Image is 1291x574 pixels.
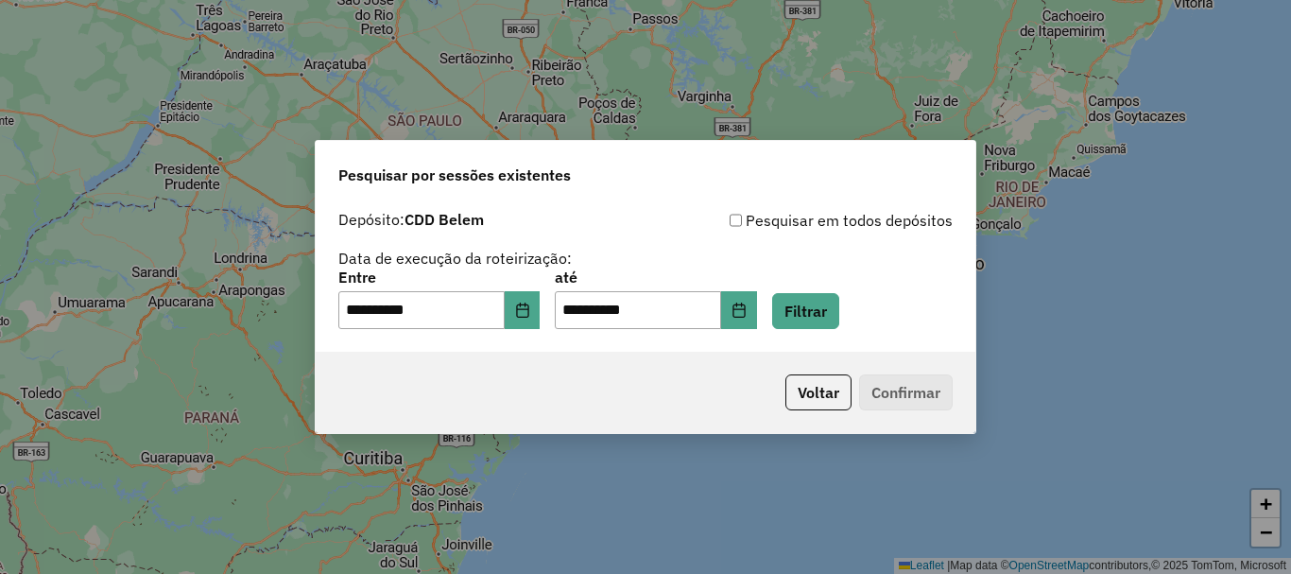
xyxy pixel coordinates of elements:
[785,374,852,410] button: Voltar
[645,209,953,232] div: Pesquisar em todos depósitos
[338,266,540,288] label: Entre
[338,164,571,186] span: Pesquisar por sessões existentes
[772,293,839,329] button: Filtrar
[505,291,541,329] button: Choose Date
[405,210,484,229] strong: CDD Belem
[721,291,757,329] button: Choose Date
[555,266,756,288] label: até
[338,208,484,231] label: Depósito:
[338,247,572,270] label: Data de execução da roteirização:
